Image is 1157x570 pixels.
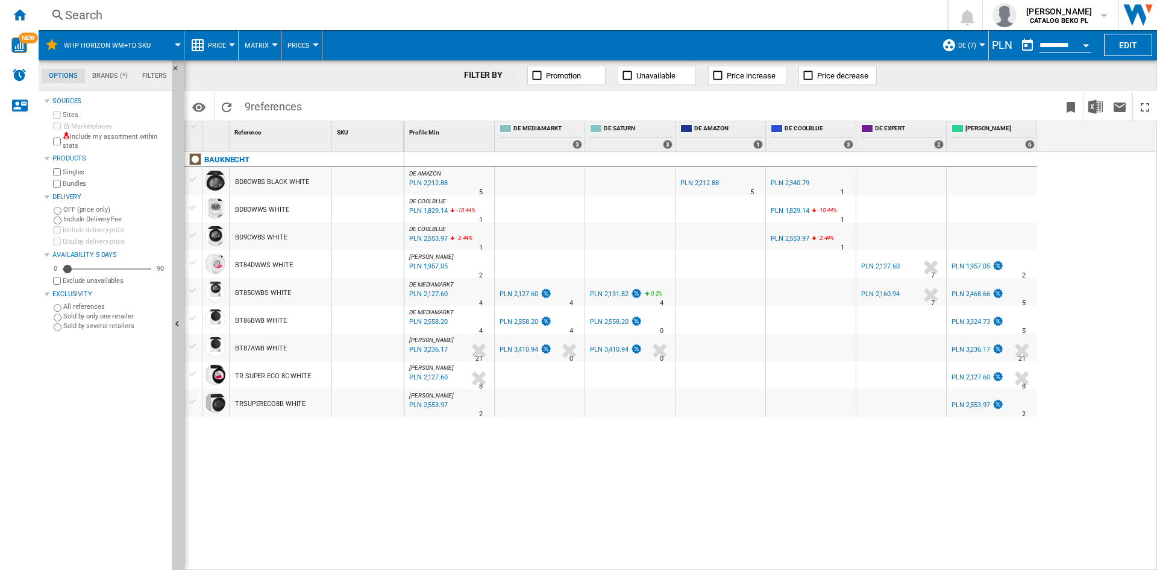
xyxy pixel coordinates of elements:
div: Last updated : Monday, 22 September 2025 11:27 [407,344,448,356]
div: [PERSON_NAME] 6 offers sold by DE OTTO [949,121,1037,151]
span: DE COOLBLUE [785,124,853,135]
div: Delivery Time : 4 days [569,297,573,309]
div: 3 offers sold by DE COOLBLUE [844,140,853,149]
div: PLN 2,131.82 [590,290,629,298]
label: Sold by only one retailer [63,312,167,321]
div: Delivery Time : 5 days [479,186,483,198]
input: Include delivery price [53,226,61,234]
div: Delivery Time : 1 day [479,214,483,226]
div: DE MEDIAMARKT 3 offers sold by DE MEDIAMARKT [497,121,585,151]
div: DE (7) [942,30,982,60]
div: Exclusivity [52,290,167,299]
span: DE COOLBLUE [409,226,446,232]
div: PLN 3,236.17 [952,346,990,353]
div: PLN 2,468.66 [952,290,990,298]
button: md-calendar [1015,33,1039,57]
span: 9 [239,92,308,118]
div: Delivery Time : 4 days [660,297,663,309]
div: Last updated : Monday, 22 September 2025 01:38 [407,177,448,189]
div: PLN 2,468.66 [950,288,1004,300]
span: SKU [337,129,348,136]
div: PLN 3,410.94 [498,344,552,356]
div: BD9CWBS WHITE [235,224,287,252]
div: PLN 2,553.97 [771,235,809,242]
button: Price [208,30,232,60]
div: Sort None [205,121,229,140]
div: PLN 3,410.94 [588,344,642,356]
input: Sites [53,111,61,119]
md-tab-item: Options [42,69,85,83]
div: Delivery Time : 21 days [1018,353,1026,365]
input: OFF (price only) [54,207,61,215]
label: Singles [63,168,167,177]
label: All references [63,302,167,311]
button: Send this report by email [1108,92,1132,121]
div: PLN 2,127.60 [498,288,552,300]
div: 3 offers sold by DE MEDIAMARKT [572,140,582,149]
span: Prices [287,42,310,49]
span: DE AMAZON [694,124,763,135]
div: 3 offers sold by DE SATURN [663,140,673,149]
span: -10.44 [818,207,833,214]
div: BT86BWB WHITE [235,307,287,335]
i: % [455,233,462,247]
div: Price [190,30,232,60]
div: Sort None [232,121,331,140]
div: Products [52,154,167,163]
i: % [817,205,824,220]
span: DE MEDIAMARKT [409,281,454,288]
div: Last updated : Monday, 22 September 2025 11:31 [407,399,448,411]
div: BT85CWBS WHITE [235,279,291,307]
button: Unavailable [618,66,696,85]
div: Delivery Time : 4 days [569,325,573,337]
div: Search [65,7,916,24]
i: % [817,233,824,247]
div: Delivery Time : 1 day [841,214,844,226]
input: Bundles [53,180,61,188]
button: Download in Excel [1083,92,1108,121]
span: DE EXPERT [875,124,944,135]
div: Last updated : Monday, 22 September 2025 03:20 [407,316,448,328]
input: Include Delivery Fee [54,217,61,224]
div: PLN 3,324.73 [952,318,990,326]
div: PLN [989,37,1015,52]
img: profile.jpg [992,3,1017,27]
div: PLN 1,957.05 [950,261,1004,273]
div: FILTER BY [464,69,515,81]
span: [PERSON_NAME] [409,392,454,399]
span: Price decrease [817,71,868,80]
button: Promotion [527,66,606,85]
div: Delivery [52,192,167,202]
div: 90 [154,264,167,273]
span: Reference [234,129,261,136]
div: PLN 2,160.94 [859,288,900,300]
div: PLN 2,553.97 [950,399,1004,411]
md-tab-item: Filters [135,69,174,83]
button: Price increase [708,66,786,85]
div: Delivery Time : 5 days [1022,325,1026,337]
div: 0 [51,264,60,273]
div: PLN 2,127.60 [952,373,990,381]
div: PLN 3,236.17 [950,344,1004,356]
button: Edit [1104,34,1152,56]
label: Include Delivery Fee [63,215,167,224]
img: promotionV3.png [992,316,1004,326]
div: PLN 2,127.60 [861,262,900,270]
input: Singles [53,168,61,176]
img: promotionV3.png [630,288,642,299]
div: PLN 1,957.05 [952,262,990,270]
div: PLN 2,558.20 [500,318,538,326]
span: DE SATURN [604,124,673,135]
div: Delivery Time : 2 days [1022,408,1026,420]
div: PLN 2,212.88 [679,177,719,189]
span: Profile Min [409,129,439,136]
div: PLN 2,127.60 [859,261,900,273]
input: Sold by several retailers [54,323,61,331]
label: Include my assortment within stats [63,132,167,151]
span: DE AMAZON [409,170,441,177]
div: Delivery Time : 0 day [569,353,573,365]
div: Last updated : Monday, 22 September 2025 03:38 [407,288,448,300]
div: Reference Sort None [232,121,331,140]
div: SKU Sort None [334,121,404,140]
div: PLN 2,127.60 [950,372,1004,384]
